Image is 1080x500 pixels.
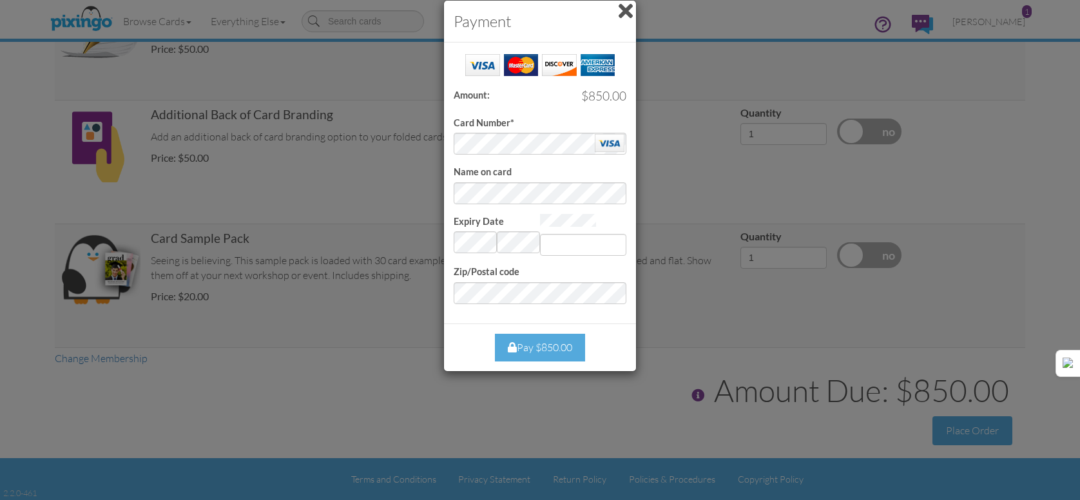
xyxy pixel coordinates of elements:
[495,334,585,361] div: Pay $850.00
[454,10,626,32] h3: Payment
[1063,358,1074,369] img: Detect Auto
[454,215,504,229] label: Expiry Date
[454,166,512,179] label: Name on card
[454,265,519,279] label: Zip/Postal code
[1079,499,1080,500] iframe: Chat
[454,117,514,130] label: Card Number*
[595,134,624,152] img: visa.png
